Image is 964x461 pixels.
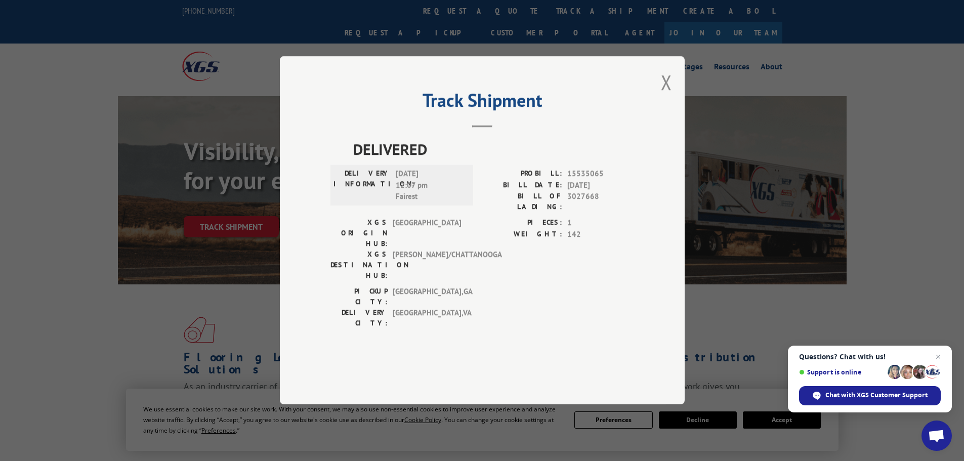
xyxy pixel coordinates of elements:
[567,229,634,240] span: 142
[330,218,388,249] label: XGS ORIGIN HUB:
[330,308,388,329] label: DELIVERY CITY:
[333,169,391,203] label: DELIVERY INFORMATION:
[482,180,562,191] label: BILL DATE:
[932,351,944,363] span: Close chat
[825,391,928,400] span: Chat with XGS Customer Support
[567,191,634,213] span: 3027668
[330,286,388,308] label: PICKUP CITY:
[567,180,634,191] span: [DATE]
[799,386,941,405] div: Chat with XGS Customer Support
[393,286,461,308] span: [GEOGRAPHIC_DATA] , GA
[393,308,461,329] span: [GEOGRAPHIC_DATA] , VA
[353,138,634,161] span: DELIVERED
[567,218,634,229] span: 1
[799,353,941,361] span: Questions? Chat with us!
[393,218,461,249] span: [GEOGRAPHIC_DATA]
[921,421,952,451] div: Open chat
[567,169,634,180] span: 15535065
[482,191,562,213] label: BILL OF LADING:
[396,169,464,203] span: [DATE] 12:07 pm Fairest
[661,69,672,96] button: Close modal
[482,218,562,229] label: PIECES:
[482,169,562,180] label: PROBILL:
[799,368,884,376] span: Support is online
[330,93,634,112] h2: Track Shipment
[482,229,562,240] label: WEIGHT:
[393,249,461,281] span: [PERSON_NAME]/CHATTANOOGA
[330,249,388,281] label: XGS DESTINATION HUB:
